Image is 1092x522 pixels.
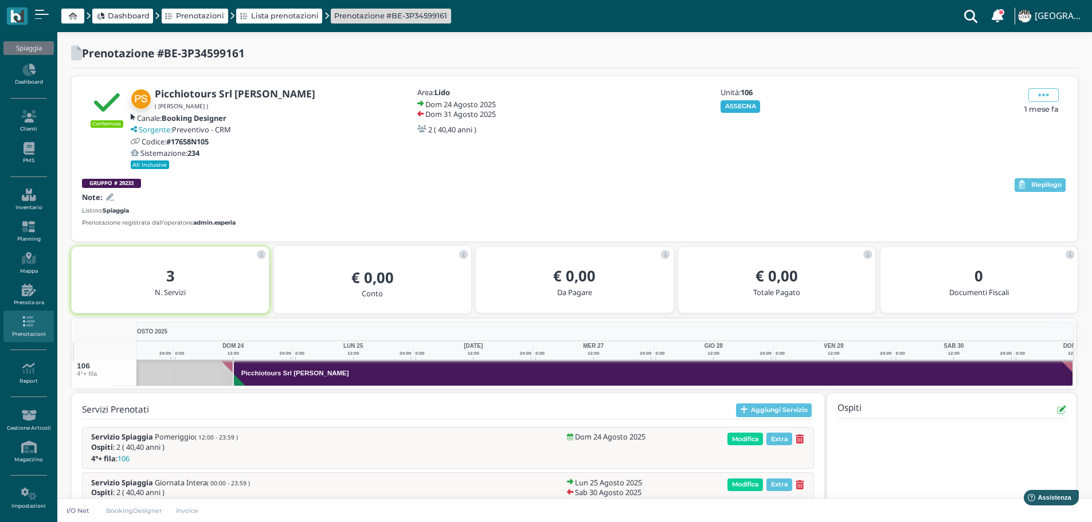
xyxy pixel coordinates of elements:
small: ( 00:00 - 23:59 ) [207,479,250,487]
b: € 0,00 [351,268,394,288]
a: BookingDesigner [99,506,169,515]
span: Giornata Intera [155,478,250,486]
h5: Conto [283,289,462,297]
h5: Canale: [137,114,226,122]
h2: Prenotazione #BE-3P34599161 [82,47,245,59]
span: Dashboard [108,10,150,21]
b: Spiaggia [103,207,129,214]
a: Inventario [3,184,53,215]
span: 1 mese fa [1024,104,1059,115]
h5: Dom 31 Agosto 2025 [425,110,496,118]
span: Assistenza [34,9,76,18]
h4: Ospiti [837,403,862,417]
img: ... [1018,10,1031,22]
h5: Da Pagare [485,288,664,296]
b: Ospiti [91,487,113,497]
a: PMS [3,138,53,169]
b: € 0,00 [553,266,596,286]
b: Ospiti [91,442,113,452]
button: Riepilogo [1015,178,1066,192]
h5: : 2 ( 40,40 anni ) [91,443,238,451]
h5: N. Servizi [81,288,260,296]
b: Servizio Spiaggia [91,477,153,488]
button: Picchiotours Srl [PERSON_NAME] [234,360,1073,386]
a: Report [3,358,53,389]
b: GRUPPO # 29233 [89,179,134,187]
h5: Dom 24 Agosto 2025 [575,433,645,441]
small: All Inclusive [131,160,170,168]
b: Servizio Spiaggia [91,431,153,442]
b: 0 [974,266,983,286]
h5: Sistemazione: [140,149,199,157]
div: Spiaggia [3,41,53,55]
h5: Unità: [721,88,841,96]
h5: 2 ( 40,40 anni ) [428,125,476,134]
button: ASSEGNA [721,100,760,113]
a: Impostazioni [3,483,53,515]
span: Extra [766,433,792,445]
span: Pomeriggio [155,433,238,441]
span: 106 [77,362,90,370]
a: Lista prenotazioni [240,10,319,21]
span: 106 [118,454,130,462]
h5: Dom 24 Agosto 2025 [425,100,496,108]
small: Prenotazione registrata dall'operatore: [82,218,236,227]
a: Mappa [3,248,53,279]
a: ... [GEOGRAPHIC_DATA] [1016,2,1085,30]
span: Modifica [727,433,763,445]
span: Lista prenotazioni [251,10,319,21]
h5: Documenti Fiscali [890,288,1068,296]
b: 3 [166,266,175,286]
b: € 0,00 [756,266,798,286]
iframe: Help widget launcher [1011,486,1082,512]
button: Aggiungi Servizio [736,403,812,417]
h5: : 2 ( 40,40 anni ) [91,488,250,496]
b: Lido [435,87,450,97]
span: Riepilogo [1031,181,1062,189]
b: 4°+ fila [91,453,116,464]
img: logo [10,10,24,23]
h5: Lun 25 Agosto 2025 [575,478,642,486]
a: Prenotazione #BE-3P34599161 [334,10,447,21]
h5: Codice: [142,138,209,146]
a: Dashboard [96,10,150,21]
small: Confermata [91,120,123,127]
h3: Picchiotours Srl [PERSON_NAME] [237,370,354,376]
a: Magazzino [3,436,53,468]
b: 234 [187,148,199,158]
b: Picchiotours Srl [PERSON_NAME] [155,87,315,100]
h5: Sab 30 Agosto 2025 [575,488,641,496]
span: Extra [766,478,792,491]
a: Prenotazioni [165,10,224,21]
p: I/O Net [64,506,92,515]
a: Prenota ora [3,279,53,311]
a: Invoice [169,506,206,515]
b: 106 [741,87,753,97]
small: ( 12:00 - 23:59 ) [195,433,238,441]
h5: Totale Pagato [687,288,866,296]
h5: Area: [417,88,538,96]
a: Dashboard [3,59,53,91]
span: AGOSTO 2025 [128,327,167,336]
a: Gestione Articoli [3,405,53,436]
a: Codice:#17658N105 [131,138,209,146]
span: Sorgente: [139,125,172,134]
h5: Preventivo - CRM [139,125,231,134]
img: Picchiotours Srl Perrucci Carlo Antonio [131,89,151,109]
a: Canale:Booking Designer [131,114,226,122]
b: #17658N105 [166,136,209,147]
small: 4°+ fila [77,370,97,377]
a: Prenotazioni [3,311,53,342]
h4: Servizi Prenotati [82,405,149,415]
b: Note: [82,192,103,202]
small: ( [PERSON_NAME] ) [155,102,208,110]
small: Listino: [82,206,129,215]
span: Prenotazioni [176,10,224,21]
b: admin.esperia [193,219,236,226]
a: Clienti [3,105,53,137]
h4: [GEOGRAPHIC_DATA] [1035,11,1085,21]
a: Planning [3,216,53,248]
span: Modifica [727,478,763,491]
b: Booking Designer [162,113,226,123]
